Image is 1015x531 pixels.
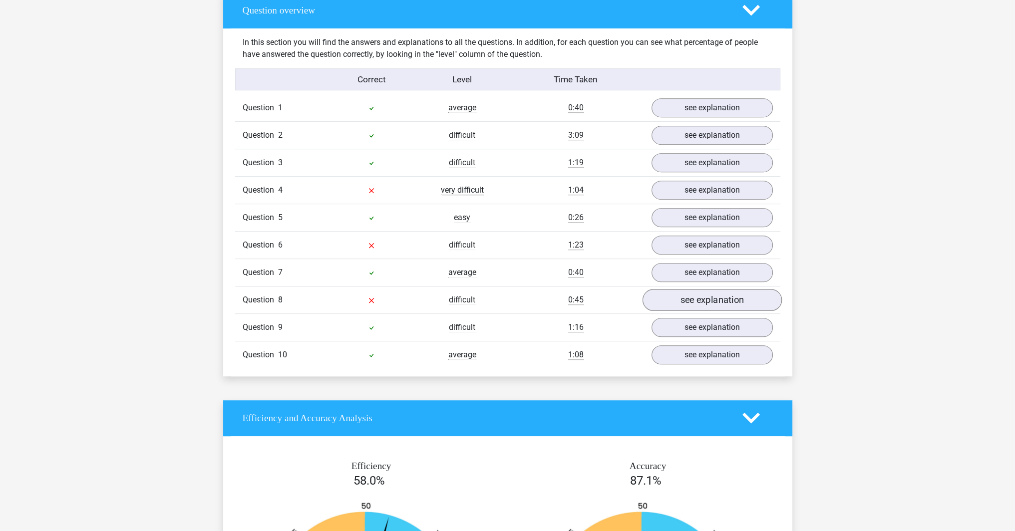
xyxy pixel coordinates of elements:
a: see explanation [652,263,773,282]
span: 0:40 [568,103,584,113]
span: Question [243,239,278,251]
a: see explanation [652,98,773,117]
span: difficult [449,158,475,168]
span: 4 [278,185,283,195]
a: see explanation [652,208,773,227]
span: 0:40 [568,267,584,277]
a: see explanation [652,126,773,145]
span: Question [243,294,278,306]
span: 2 [278,130,283,140]
span: 0:26 [568,213,584,223]
span: Question [243,321,278,333]
span: Question [243,157,278,169]
span: easy [454,213,470,223]
span: 1:16 [568,322,584,332]
span: Question [243,184,278,196]
div: Time Taken [507,73,644,86]
span: Question [243,349,278,361]
span: 3 [278,158,283,167]
span: 10 [278,350,287,359]
span: average [448,103,476,113]
span: 3:09 [568,130,584,140]
span: 1:19 [568,158,584,168]
a: see explanation [652,153,773,172]
span: 9 [278,322,283,332]
span: Question [243,266,278,278]
span: 6 [278,240,283,250]
span: Question [243,212,278,224]
span: average [448,350,476,360]
a: see explanation [642,289,781,311]
span: 1:04 [568,185,584,195]
a: see explanation [652,345,773,364]
div: Level [417,73,508,86]
span: difficult [449,240,475,250]
span: 8 [278,295,283,304]
span: Question [243,102,278,114]
span: 7 [278,267,283,277]
span: 87.1% [630,474,662,488]
span: difficult [449,295,475,305]
span: difficult [449,130,475,140]
span: 5 [278,213,283,222]
span: Question [243,129,278,141]
span: difficult [449,322,475,332]
span: 1:23 [568,240,584,250]
span: average [448,267,476,277]
h4: Efficiency and Accuracy Analysis [243,412,727,424]
h4: Question overview [243,4,727,16]
span: 58.0% [353,474,385,488]
a: see explanation [652,236,773,255]
a: see explanation [652,318,773,337]
span: 0:45 [568,295,584,305]
div: In this section you will find the answers and explanations to all the questions. In addition, for... [235,36,780,60]
div: Correct [326,73,417,86]
a: see explanation [652,181,773,200]
span: 1:08 [568,350,584,360]
h4: Efficiency [243,460,500,472]
h4: Accuracy [519,460,777,472]
span: very difficult [441,185,484,195]
span: 1 [278,103,283,112]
